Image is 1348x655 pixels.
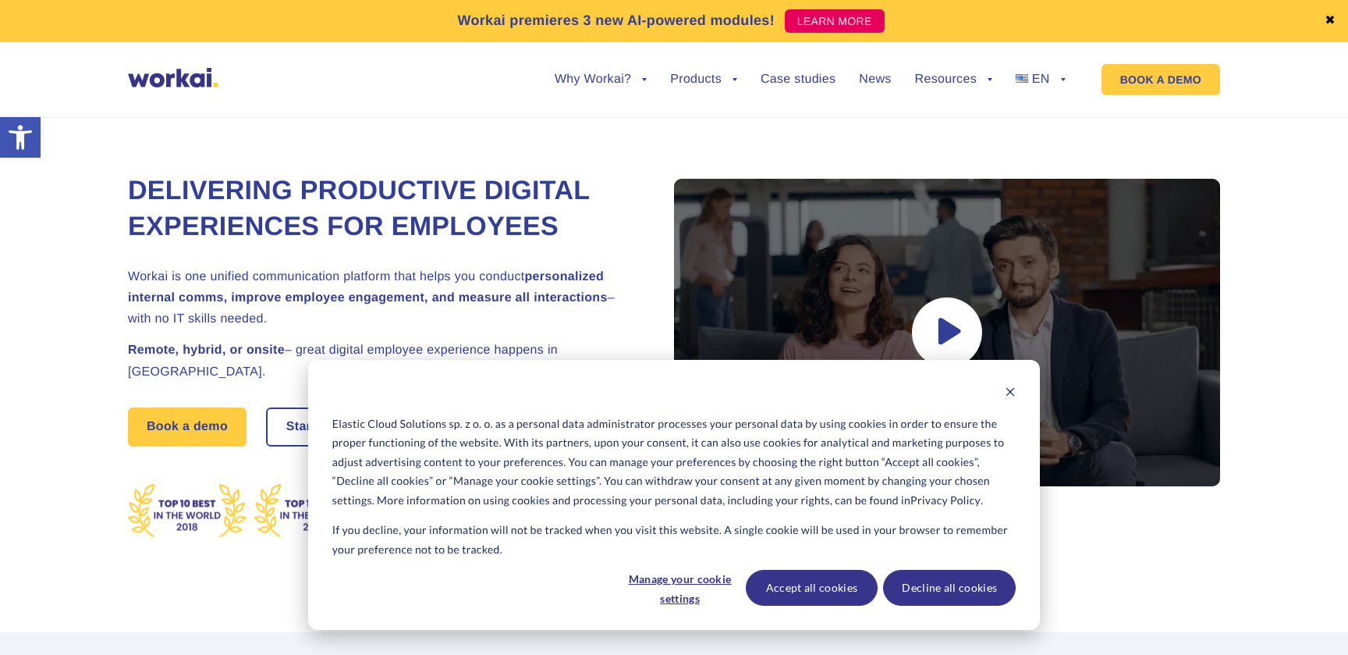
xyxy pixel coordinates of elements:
[1005,384,1016,404] button: Dismiss cookie banner
[1101,64,1220,95] a: BOOK A DEMO
[761,73,835,86] a: Case studies
[910,491,981,511] a: Privacy Policy
[332,521,1016,559] p: If you decline, your information will not be tracked when you visit this website. A single cookie...
[128,266,635,330] h2: Workai is one unified communication platform that helps you conduct – with no IT skills needed.
[128,408,247,447] a: Book a demo
[859,73,891,86] a: News
[915,73,992,86] a: Resources
[308,360,1040,630] div: Cookie banner
[674,179,1220,486] div: Play video
[555,73,647,86] a: Why Workai?
[1032,73,1050,86] span: EN
[128,173,635,245] h1: Delivering Productive Digital Experiences for Employees
[457,10,775,31] p: Workai premieres 3 new AI-powered modules!
[620,570,740,606] button: Manage your cookie settings
[268,409,435,445] a: Start free30-daytrial
[746,570,878,606] button: Accept all cookies
[1325,15,1336,27] a: ✖
[785,9,885,33] a: LEARN MORE
[883,570,1016,606] button: Decline all cookies
[670,73,737,86] a: Products
[128,344,285,357] strong: Remote, hybrid, or onsite
[128,340,635,382] h2: – great digital employee experience happens in [GEOGRAPHIC_DATA].
[332,415,1016,511] p: Elastic Cloud Solutions sp. z o. o. as a personal data administrator processes your personal data...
